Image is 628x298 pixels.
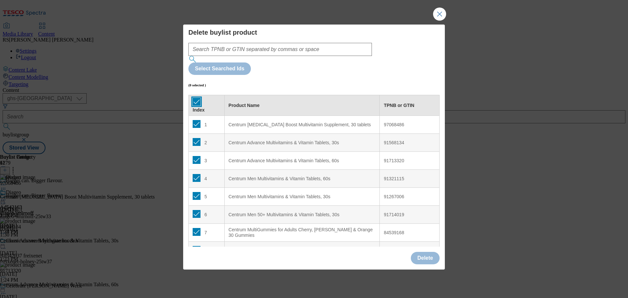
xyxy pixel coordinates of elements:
[193,246,220,255] div: 8
[193,107,220,113] div: Index
[193,174,220,184] div: 4
[384,194,435,200] div: 91267006
[229,212,376,218] div: Centrum Men 50+ Multivitamins & Vitamin Tablets, 30s
[193,138,220,148] div: 2
[188,28,440,36] h4: Delete buylist product
[384,230,435,236] div: 84539168
[193,192,220,202] div: 5
[229,227,376,238] div: Centrum MultiGummies for Adults Cherry, [PERSON_NAME] & Orange 30 Gummies
[229,122,376,128] div: Centrum [MEDICAL_DATA] Boost Multivitamin Supplement, 30 tablets
[384,103,435,109] div: TPNB or GTIN
[384,176,435,182] div: 91321115
[188,62,251,75] button: Select Searched Ids
[384,122,435,128] div: 97068486
[229,140,376,146] div: Centrum Advance Multivitamins & Vitamin Tablets, 30s
[193,210,220,219] div: 6
[188,43,372,56] input: Search TPNB or GTIN separated by commas or space
[229,176,376,182] div: Centrum Men Multivitamins & Vitamin Tablets, 60s
[433,8,446,21] button: Close Modal
[384,140,435,146] div: 91568134
[193,228,220,237] div: 7
[384,158,435,164] div: 91713320
[188,83,206,87] h6: (0 selected )
[193,120,220,130] div: 1
[229,103,376,109] div: Product Name
[229,194,376,200] div: Centrum Men Multivitamins & Vitamin Tablets, 30s
[411,252,440,264] button: Delete
[193,156,220,166] div: 3
[384,212,435,218] div: 91714019
[183,25,445,270] div: Modal
[229,158,376,164] div: Centrum Advance Multivitamins & Vitamin Tablets, 60s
